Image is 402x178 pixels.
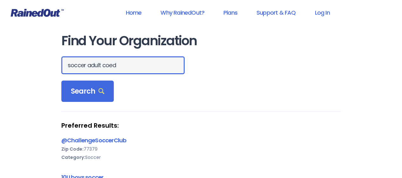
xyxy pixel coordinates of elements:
[61,56,185,74] input: Search Orgs…
[306,5,338,20] a: Log In
[61,146,84,152] b: Zip Code:
[215,5,246,20] a: Plans
[61,153,341,161] div: Soccer
[61,81,114,102] div: Search
[61,136,341,145] div: @ChallengeSoccerClub
[71,87,105,96] span: Search
[248,5,304,20] a: Support & FAQ
[117,5,150,20] a: Home
[61,34,341,48] h1: Find Your Organization
[152,5,213,20] a: Why RainedOut?
[61,136,126,144] a: @ChallengeSoccerClub
[61,145,341,153] div: 77379
[61,154,85,160] b: Category:
[61,121,341,130] strong: Preferred Results:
